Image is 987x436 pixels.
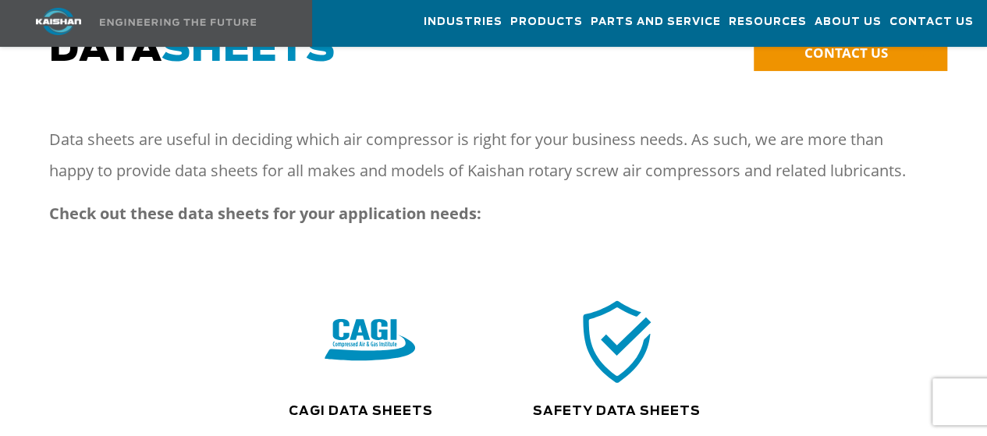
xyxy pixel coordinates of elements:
[754,36,947,71] a: CONTACT US
[247,296,493,387] div: CAGI
[49,31,336,69] span: DATA
[591,13,721,31] span: Parts and Service
[325,296,415,387] img: CAGI
[510,1,583,43] a: Products
[424,13,502,31] span: Industries
[815,13,882,31] span: About Us
[49,203,481,224] strong: Check out these data sheets for your application needs:
[503,296,730,387] div: safety icon
[424,1,502,43] a: Industries
[729,1,807,43] a: Resources
[510,13,583,31] span: Products
[100,19,256,26] img: Engineering the future
[729,13,807,31] span: Resources
[889,13,974,31] span: Contact Us
[572,296,662,387] img: safety icon
[162,31,336,69] span: SHEETS
[889,1,974,43] a: Contact Us
[815,1,882,43] a: About Us
[533,405,701,417] a: Safety Data Sheets
[591,1,721,43] a: Parts and Service
[49,124,911,186] p: Data sheets are useful in deciding which air compressor is right for your business needs. As such...
[289,405,433,417] a: CAGI Data Sheets
[804,44,887,62] span: CONTACT US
